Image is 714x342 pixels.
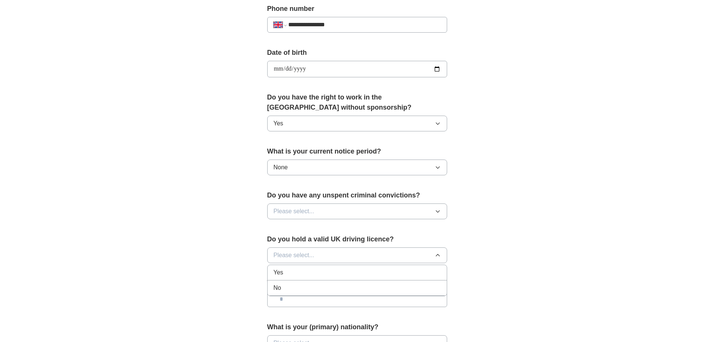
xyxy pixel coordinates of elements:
[267,48,447,58] label: Date of birth
[267,4,447,14] label: Phone number
[267,203,447,219] button: Please select...
[267,160,447,175] button: None
[267,247,447,263] button: Please select...
[267,322,447,332] label: What is your (primary) nationality?
[274,207,314,216] span: Please select...
[274,251,314,260] span: Please select...
[274,283,281,292] span: No
[267,92,447,113] label: Do you have the right to work in the [GEOGRAPHIC_DATA] without sponsorship?
[267,116,447,131] button: Yes
[267,190,447,200] label: Do you have any unspent criminal convictions?
[267,146,447,157] label: What is your current notice period?
[274,119,283,128] span: Yes
[274,268,283,277] span: Yes
[274,163,288,172] span: None
[267,234,447,244] label: Do you hold a valid UK driving licence?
